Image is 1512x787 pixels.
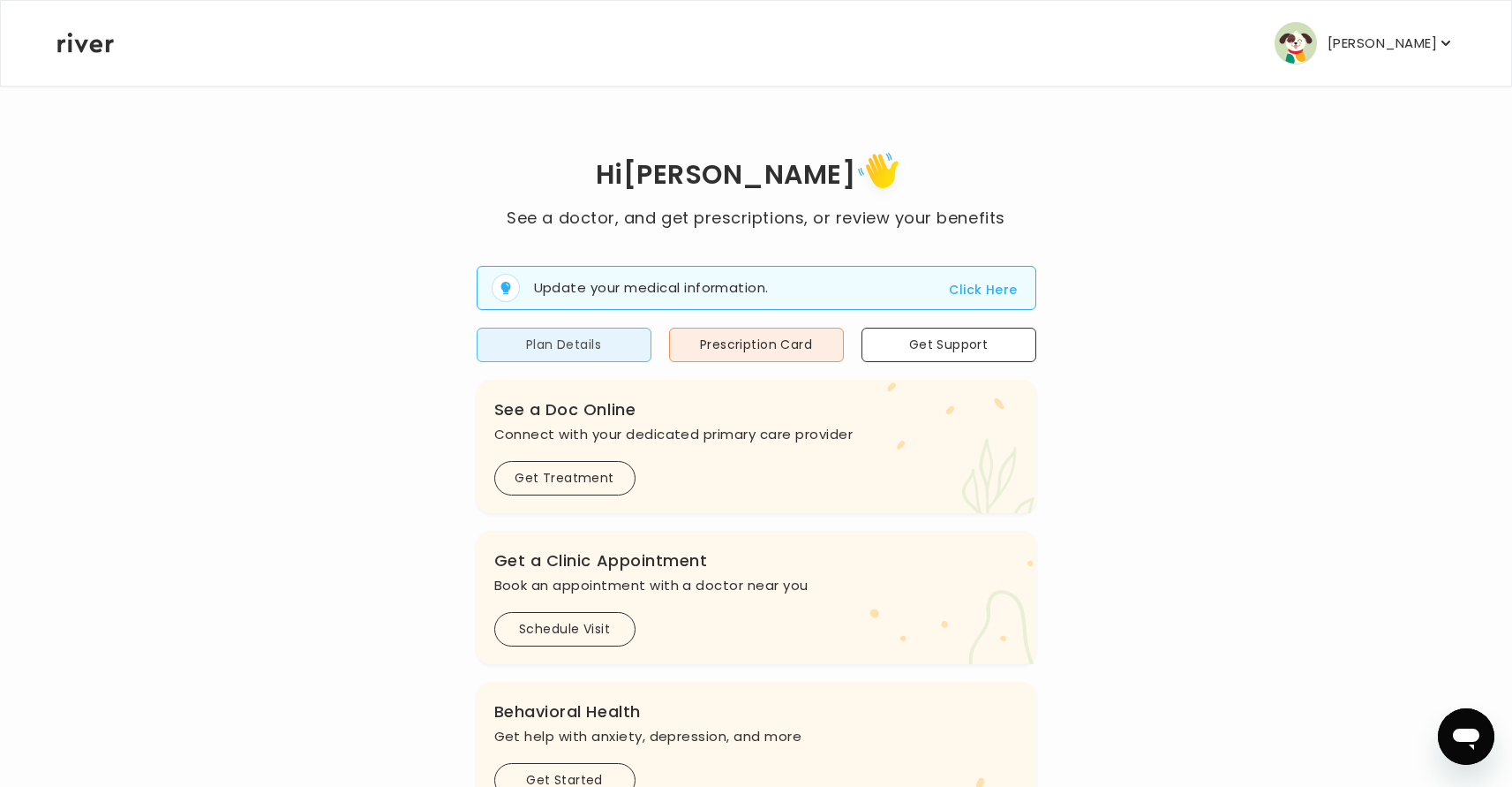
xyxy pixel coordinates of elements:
[507,147,1004,206] h1: Hi [PERSON_NAME]
[494,422,1019,447] p: Connect with your dedicated primary care provider
[534,278,769,299] p: Update your medical information.
[494,397,1019,422] h3: See a Doc Online
[494,724,1019,749] p: Get help with anxiety, depression, and more
[494,612,636,647] button: Schedule Visit
[1328,31,1437,56] p: [PERSON_NAME]
[1438,708,1494,765] iframe: Button to launch messaging window
[494,573,1019,598] p: Book an appointment with a doctor near you
[949,279,1017,300] button: Click Here
[507,206,1004,231] p: See a doctor, and get prescriptions, or review your benefits
[669,328,844,362] button: Prescription Card
[494,700,1019,724] h3: Behavioral Health
[494,549,1019,573] h3: Get a Clinic Appointment
[1275,22,1455,64] button: user avatar[PERSON_NAME]
[861,328,1036,362] button: Get Support
[1275,22,1317,64] img: user avatar
[477,328,651,362] button: Plan Details
[494,461,636,496] button: Get Treatment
